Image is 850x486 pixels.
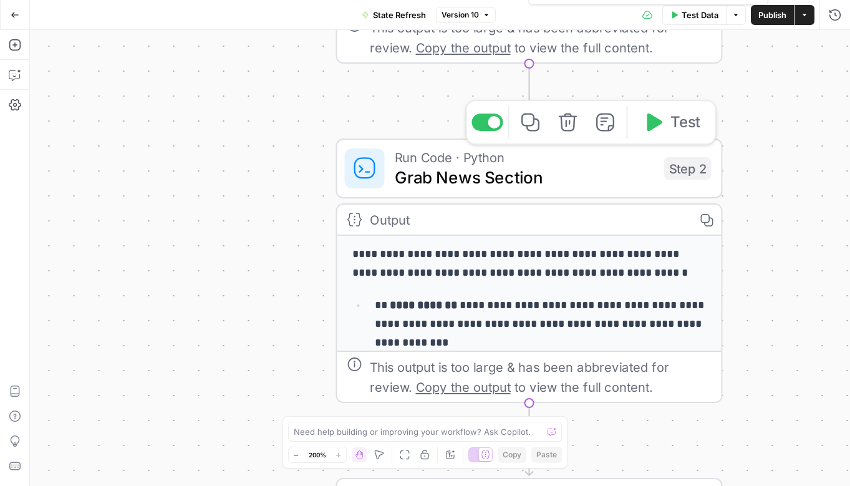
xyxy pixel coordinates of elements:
g: Edge from step_6 to step_2 [526,64,533,136]
button: Publish [751,5,794,25]
div: Step 2 [664,157,712,180]
span: Grab News Section [395,165,654,190]
span: Copy the output [416,379,511,394]
span: Paste [536,449,557,460]
button: Version 10 [436,7,496,23]
button: Paste [531,447,562,463]
div: This output is too large & has been abbreviated for review. to view the full content. [370,17,712,57]
button: State Refresh [354,5,433,25]
span: Copy the output [416,40,511,55]
span: Test Data [682,9,718,21]
div: This output is too large & has been abbreviated for review. to view the full content. [370,357,712,397]
button: Test Data [662,5,726,25]
span: Copy [503,449,521,460]
button: Test [633,106,710,139]
button: Copy [498,447,526,463]
span: Run Code · Python [395,147,654,167]
span: 200% [309,450,326,460]
span: State Refresh [373,9,426,21]
div: Output [370,210,684,230]
span: Test [670,111,700,134]
span: Version 10 [442,9,479,21]
span: Publish [758,9,786,21]
g: Edge from step_2 to step_7 [526,403,533,475]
